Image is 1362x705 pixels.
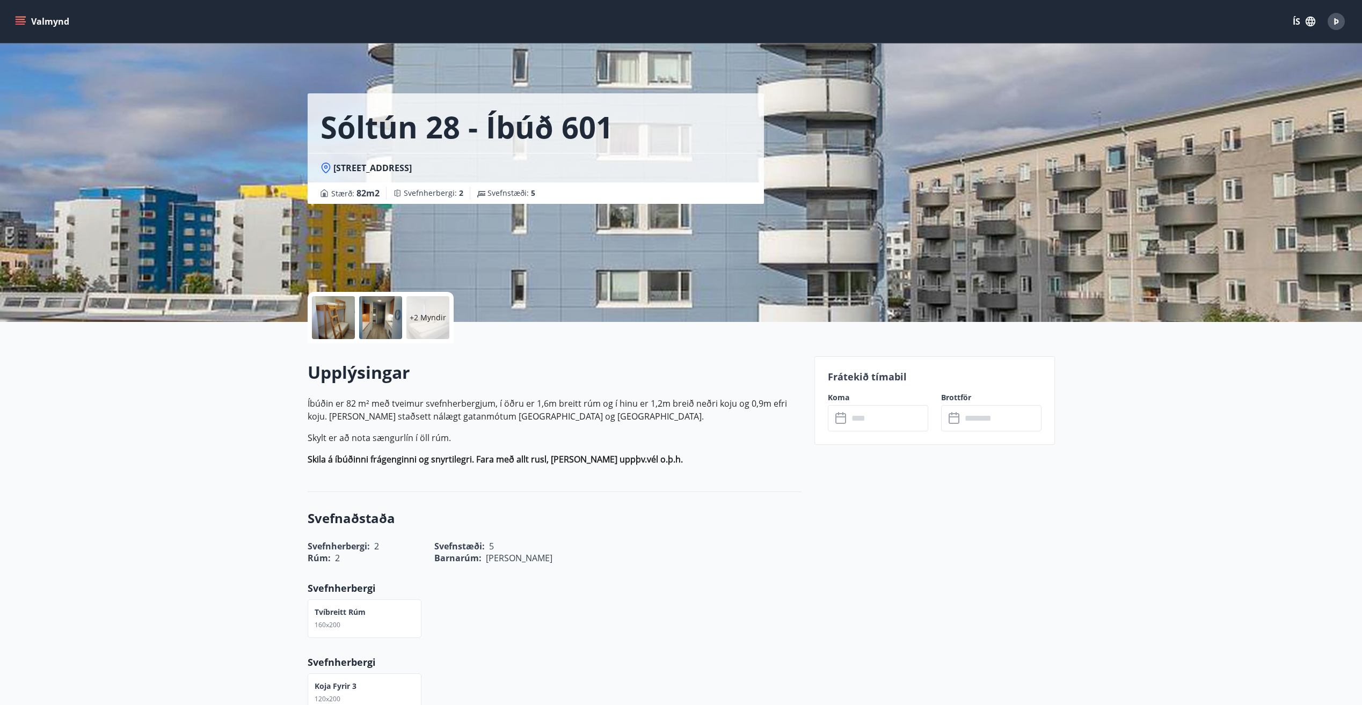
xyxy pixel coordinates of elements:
span: 120x200 [315,694,340,703]
span: 5 [531,188,535,198]
span: Barnarúm : [434,552,482,564]
span: Svefnherbergi : [404,188,463,199]
button: ÍS [1287,12,1321,31]
span: Stærð : [331,187,380,200]
span: 160x200 [315,620,340,629]
span: Þ [1334,16,1339,27]
span: Rúm : [308,552,331,564]
label: Koma [828,392,928,403]
p: Íbúðin er 82 m² með tveimur svefnherbergjum, í öðru er 1,6m breitt rúm og í hinu er 1,2m breið ne... [308,397,802,423]
p: Svefnherbergi [308,655,802,669]
p: Frátekið tímabil [828,370,1041,384]
p: Koja fyrir 3 [315,681,356,692]
button: Þ [1323,9,1349,34]
p: Skylt er að nota sængurlín í öll rúm. [308,431,802,444]
h3: Svefnaðstaða [308,509,802,527]
p: +2 Myndir [410,312,446,323]
p: Tvíbreitt rúm [315,607,366,618]
span: 2 [335,552,340,564]
label: Brottför [941,392,1041,403]
span: [PERSON_NAME] [486,552,552,564]
p: Svefnherbergi [308,581,802,595]
span: 82 m2 [356,187,380,199]
h2: Upplýsingar [308,361,802,384]
span: [STREET_ADDRESS] [333,162,412,174]
span: Svefnstæði : [487,188,535,199]
h1: Sóltún 28 - íbúð 601 [321,106,613,147]
span: 2 [459,188,463,198]
button: menu [13,12,74,31]
strong: Skila á íbúðinni frágenginni og snyrtilegri. Fara með allt rusl, [PERSON_NAME] uppþv.vél o.þ.h. [308,453,683,465]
